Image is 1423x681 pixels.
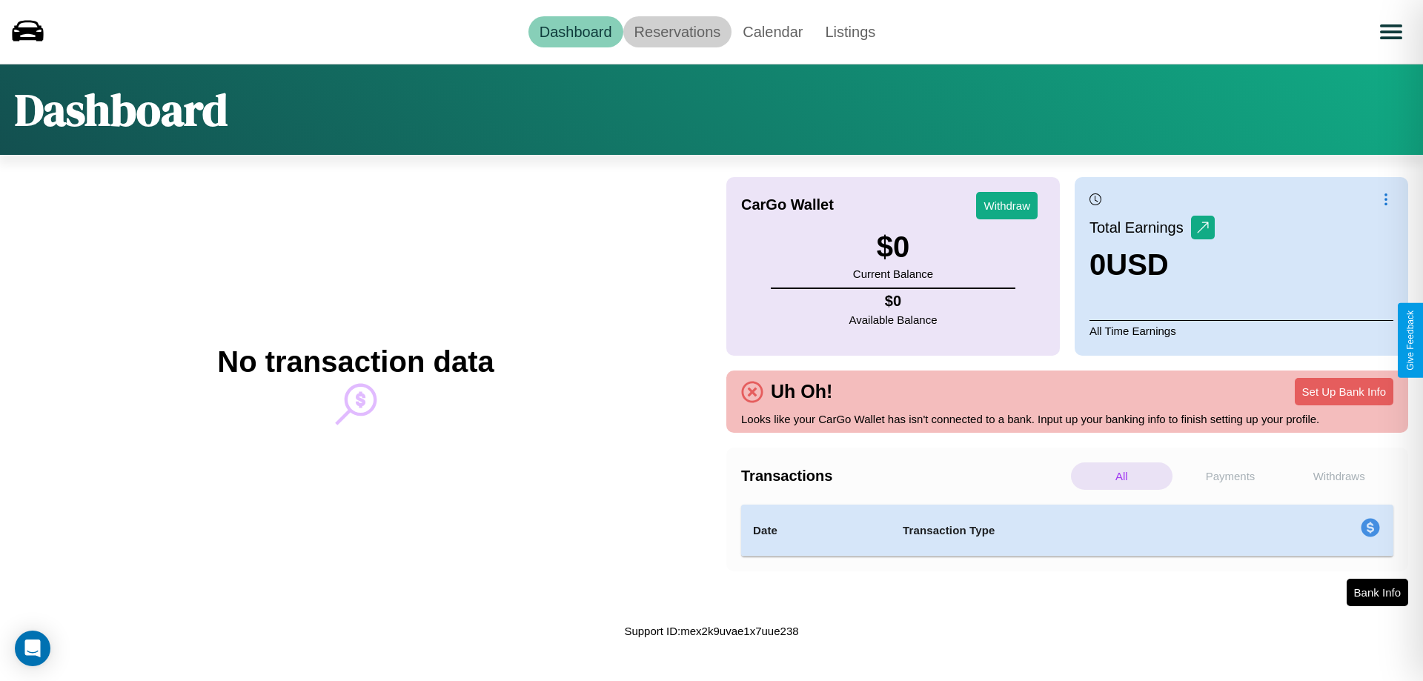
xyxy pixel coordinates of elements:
button: Set Up Bank Info [1295,378,1393,405]
button: Bank Info [1347,579,1408,606]
h4: Transactions [741,468,1067,485]
h4: Uh Oh! [763,381,840,402]
p: All Time Earnings [1089,320,1393,341]
a: Reservations [623,16,732,47]
h3: 0 USD [1089,248,1215,282]
div: Give Feedback [1405,310,1416,371]
button: Withdraw [976,192,1038,219]
p: All [1071,462,1172,490]
p: Total Earnings [1089,214,1191,241]
h1: Dashboard [15,79,228,140]
p: Current Balance [853,264,933,284]
button: Open menu [1370,11,1412,53]
h3: $ 0 [853,230,933,264]
p: Withdraws [1288,462,1390,490]
h4: CarGo Wallet [741,196,834,213]
h4: $ 0 [849,293,938,310]
p: Support ID: mex2k9uvae1x7uue238 [624,621,798,641]
div: Open Intercom Messenger [15,631,50,666]
h4: Date [753,522,879,539]
a: Dashboard [528,16,623,47]
h2: No transaction data [217,345,494,379]
a: Listings [814,16,886,47]
p: Looks like your CarGo Wallet has isn't connected to a bank. Input up your banking info to finish ... [741,409,1393,429]
table: simple table [741,505,1393,557]
h4: Transaction Type [903,522,1239,539]
p: Available Balance [849,310,938,330]
p: Payments [1180,462,1281,490]
a: Calendar [732,16,814,47]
